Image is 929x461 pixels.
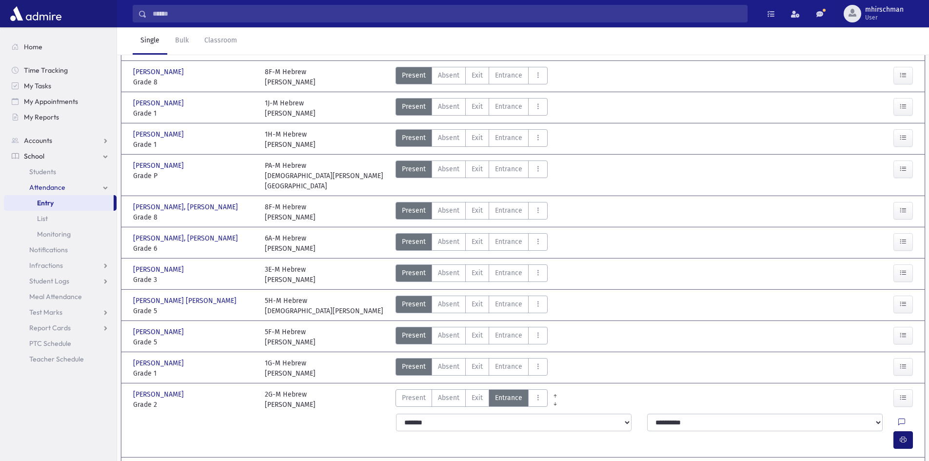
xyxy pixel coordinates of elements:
div: 8F-M Hebrew [PERSON_NAME] [265,67,316,87]
a: Student Logs [4,273,117,289]
span: Exit [472,361,483,372]
span: Meal Attendance [29,292,82,301]
span: Absent [438,299,459,309]
span: [PERSON_NAME], [PERSON_NAME] [133,233,240,243]
div: 1H-M Hebrew [PERSON_NAME] [265,129,316,150]
span: Present [402,330,426,341]
span: Present [402,393,426,403]
span: Absent [438,70,459,80]
span: My Appointments [24,97,78,106]
div: AttTypes [395,264,548,285]
span: Entrance [495,393,522,403]
img: AdmirePro [8,4,64,23]
span: Absent [438,133,459,143]
span: Absent [438,101,459,112]
span: [PERSON_NAME] [133,67,186,77]
a: Meal Attendance [4,289,117,304]
span: Grade 3 [133,275,255,285]
span: Notifications [29,245,68,254]
div: 2G-M Hebrew [PERSON_NAME] [265,389,316,410]
div: PA-M Hebrew [DEMOGRAPHIC_DATA][PERSON_NAME][GEOGRAPHIC_DATA] [265,160,387,191]
div: AttTypes [395,202,548,222]
span: Present [402,70,426,80]
div: 1G-M Hebrew [PERSON_NAME] [265,358,316,379]
span: Entrance [495,101,522,112]
span: Present [402,361,426,372]
span: Exit [472,330,483,341]
span: [PERSON_NAME] [PERSON_NAME] [133,296,238,306]
span: Present [402,237,426,247]
span: [PERSON_NAME], [PERSON_NAME] [133,202,240,212]
span: Grade 1 [133,108,255,119]
span: PTC Schedule [29,339,71,348]
span: Present [402,299,426,309]
span: [PERSON_NAME] [133,389,186,400]
span: [PERSON_NAME] [133,327,186,337]
span: Exit [472,268,483,278]
input: Search [147,5,747,22]
span: [PERSON_NAME] [133,129,186,140]
span: Present [402,268,426,278]
span: Entrance [495,237,522,247]
a: Entry [4,195,114,211]
span: [PERSON_NAME] [133,264,186,275]
div: AttTypes [395,160,548,191]
span: Entrance [495,330,522,341]
span: Home [24,42,42,51]
div: 3E-M Hebrew [PERSON_NAME] [265,264,316,285]
span: List [37,214,48,223]
span: Exit [472,205,483,216]
span: My Reports [24,113,59,121]
span: Accounts [24,136,52,145]
div: AttTypes [395,233,548,254]
a: My Appointments [4,94,117,109]
a: Attendance [4,180,117,195]
a: My Tasks [4,78,117,94]
span: Exit [472,101,483,112]
div: AttTypes [395,296,548,316]
span: Entrance [495,299,522,309]
div: AttTypes [395,389,548,410]
span: Exit [472,393,483,403]
span: [PERSON_NAME] [133,160,186,171]
span: Exit [472,164,483,174]
div: 5H-M Hebrew [DEMOGRAPHIC_DATA][PERSON_NAME] [265,296,383,316]
span: Entry [37,199,54,207]
span: Grade 1 [133,368,255,379]
span: Entrance [495,361,522,372]
div: 6A-M Hebrew [PERSON_NAME] [265,233,316,254]
span: User [865,14,904,21]
span: Exit [472,70,483,80]
span: mhirschman [865,6,904,14]
span: Time Tracking [24,66,68,75]
a: PTC Schedule [4,336,117,351]
span: Absent [438,237,459,247]
a: Test Marks [4,304,117,320]
div: 1J-M Hebrew [PERSON_NAME] [265,98,316,119]
span: Present [402,101,426,112]
span: Attendance [29,183,65,192]
span: Entrance [495,133,522,143]
a: Monitoring [4,226,117,242]
a: Home [4,39,117,55]
div: AttTypes [395,67,548,87]
span: Entrance [495,70,522,80]
span: My Tasks [24,81,51,90]
div: AttTypes [395,129,548,150]
span: Entrance [495,164,522,174]
span: Absent [438,205,459,216]
span: Entrance [495,205,522,216]
div: AttTypes [395,358,548,379]
span: Present [402,164,426,174]
a: List [4,211,117,226]
span: Grade 2 [133,400,255,410]
span: Student Logs [29,277,69,285]
span: Grade 5 [133,306,255,316]
a: Time Tracking [4,62,117,78]
a: Students [4,164,117,180]
span: Exit [472,299,483,309]
span: Absent [438,164,459,174]
span: Grade 6 [133,243,255,254]
span: Absent [438,393,459,403]
a: My Reports [4,109,117,125]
